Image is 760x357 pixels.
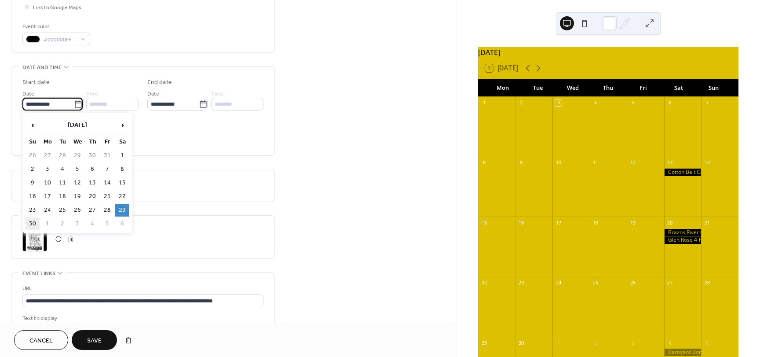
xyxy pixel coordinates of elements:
[22,89,34,99] span: Date
[26,116,39,134] span: ‹
[664,236,702,244] div: Glen Rose 4-H Jackpot
[26,190,40,203] td: 16
[55,163,69,176] td: 4
[44,35,76,44] span: #000000FF
[518,280,524,286] div: 23
[481,339,487,346] div: 29
[100,217,114,230] td: 5
[592,159,599,166] div: 11
[704,280,710,286] div: 28
[40,177,55,189] td: 10
[26,163,40,176] td: 2
[55,204,69,217] td: 25
[115,190,129,203] td: 22
[70,149,84,162] td: 29
[85,217,99,230] td: 4
[85,163,99,176] td: 6
[555,99,562,106] div: 3
[667,159,673,166] div: 13
[518,159,524,166] div: 9
[26,136,40,148] th: Su
[40,136,55,148] th: Mo
[22,227,47,251] div: ;
[26,217,40,230] td: 30
[704,159,710,166] div: 14
[33,3,81,12] span: Link to Google Maps
[667,339,673,346] div: 4
[211,89,223,99] span: Time
[704,339,710,346] div: 5
[115,177,129,189] td: 15
[696,79,731,97] div: Sun
[664,169,702,176] div: Cotton Belt Classic
[26,149,40,162] td: 26
[629,219,636,226] div: 19
[626,79,661,97] div: Fri
[85,149,99,162] td: 30
[481,159,487,166] div: 8
[85,136,99,148] th: Th
[667,280,673,286] div: 27
[40,163,55,176] td: 3
[70,163,84,176] td: 5
[518,99,524,106] div: 2
[70,217,84,230] td: 3
[70,177,84,189] td: 12
[100,149,114,162] td: 31
[40,190,55,203] td: 17
[667,219,673,226] div: 20
[85,204,99,217] td: 27
[115,149,129,162] td: 1
[22,284,262,293] div: URL
[100,177,114,189] td: 14
[100,136,114,148] th: Fr
[87,336,102,346] span: Save
[555,159,562,166] div: 10
[70,136,84,148] th: We
[55,217,69,230] td: 2
[481,280,487,286] div: 22
[518,219,524,226] div: 16
[667,99,673,106] div: 6
[70,204,84,217] td: 26
[592,339,599,346] div: 2
[22,78,50,87] div: Start date
[661,79,696,97] div: Sat
[592,99,599,106] div: 4
[704,99,710,106] div: 7
[26,204,40,217] td: 23
[664,349,702,356] div: Barnyard Bonanza
[55,177,69,189] td: 11
[115,136,129,148] th: Sa
[55,149,69,162] td: 28
[14,330,68,350] button: Cancel
[100,163,114,176] td: 7
[85,190,99,203] td: 20
[664,229,702,236] div: Brazos River Classic Jackpot
[592,219,599,226] div: 18
[22,63,62,72] span: Date and time
[592,280,599,286] div: 25
[115,163,129,176] td: 8
[22,314,262,323] div: Text to display
[55,136,69,148] th: Tu
[555,280,562,286] div: 24
[555,79,591,97] div: Wed
[518,339,524,346] div: 30
[481,99,487,106] div: 1
[629,159,636,166] div: 12
[40,116,114,135] th: [DATE]
[147,89,159,99] span: Date
[481,219,487,226] div: 15
[116,116,129,134] span: ›
[147,78,172,87] div: End date
[40,149,55,162] td: 27
[478,47,738,58] div: [DATE]
[70,190,84,203] td: 19
[629,280,636,286] div: 26
[629,99,636,106] div: 5
[100,190,114,203] td: 21
[100,204,114,217] td: 28
[22,269,55,278] span: Event links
